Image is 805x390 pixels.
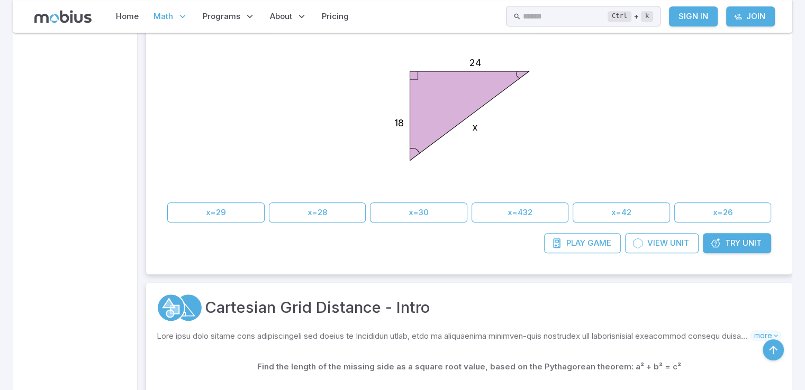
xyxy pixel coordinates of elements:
a: Pricing [319,4,352,29]
a: PlayGame [544,233,621,253]
text: x [473,122,477,133]
a: Home [113,4,142,29]
span: About [270,11,292,22]
div: + [608,10,653,23]
kbd: Ctrl [608,11,631,22]
a: Join [726,6,775,26]
a: Sign In [669,6,718,26]
button: x=30 [370,202,467,222]
button: x=28 [269,202,366,222]
a: Pythagoras [174,293,203,322]
button: x=26 [674,202,772,222]
span: Unit [670,237,689,249]
button: x=42 [573,202,670,222]
p: Find the length of the missing side as a square root value, based on the Pythagorean theorem: a² ... [257,361,681,373]
span: Game [587,237,611,249]
button: x=432 [472,202,569,222]
p: Lore ipsu dolo sitame cons adipiscingeli sed doeius te Incididun utlab, etdo ma aliquaenima minim... [157,330,750,342]
text: 18 [394,117,403,128]
text: 24 [469,57,481,68]
span: Programs [203,11,240,22]
button: x=29 [167,202,265,222]
a: TryUnit [703,233,771,253]
span: View [647,237,668,249]
a: Geometry 2D [157,293,185,322]
span: Play [566,237,585,249]
a: Cartesian Grid Distance - Intro [205,296,430,319]
a: ViewUnit [625,233,699,253]
span: Try [725,237,740,249]
span: Math [153,11,173,22]
span: Unit [743,237,762,249]
kbd: k [641,11,653,22]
